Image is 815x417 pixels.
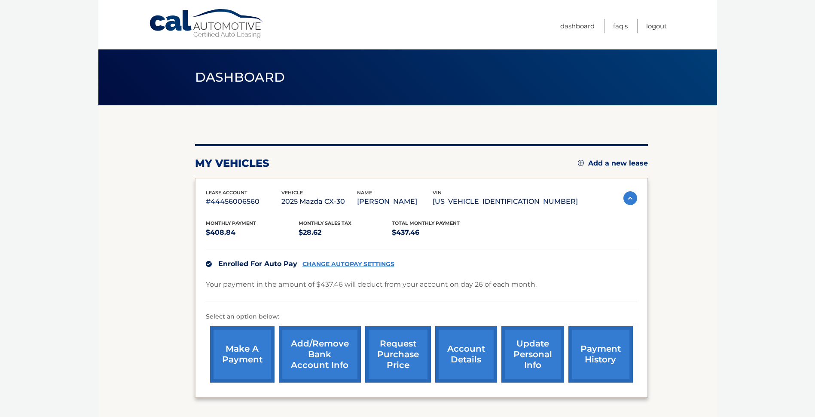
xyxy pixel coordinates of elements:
p: [US_VEHICLE_IDENTIFICATION_NUMBER] [433,196,578,208]
p: #44456006560 [206,196,281,208]
a: Add/Remove bank account info [279,326,361,383]
span: Monthly Payment [206,220,256,226]
p: $408.84 [206,227,299,239]
p: $28.62 [299,227,392,239]
p: Your payment in the amount of $437.46 will deduct from your account on day 26 of each month. [206,279,537,291]
a: Logout [646,19,667,33]
span: lease account [206,190,247,196]
p: $437.46 [392,227,485,239]
span: Total Monthly Payment [392,220,460,226]
span: vehicle [281,190,303,196]
a: Cal Automotive [149,9,265,39]
span: Dashboard [195,69,285,85]
img: check.svg [206,261,212,267]
h2: my vehicles [195,157,269,170]
p: 2025 Mazda CX-30 [281,196,357,208]
a: update personal info [501,326,564,383]
a: Add a new lease [578,159,648,168]
span: Enrolled For Auto Pay [218,260,297,268]
span: vin [433,190,442,196]
span: name [357,190,372,196]
span: Monthly sales Tax [299,220,351,226]
a: Dashboard [560,19,595,33]
a: make a payment [210,326,275,383]
p: [PERSON_NAME] [357,196,433,208]
a: CHANGE AUTOPAY SETTINGS [302,261,394,268]
img: accordion-active.svg [623,191,637,205]
a: request purchase price [365,326,431,383]
a: account details [435,326,497,383]
a: FAQ's [613,19,628,33]
img: add.svg [578,160,584,166]
p: Select an option below: [206,312,637,322]
a: payment history [568,326,633,383]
